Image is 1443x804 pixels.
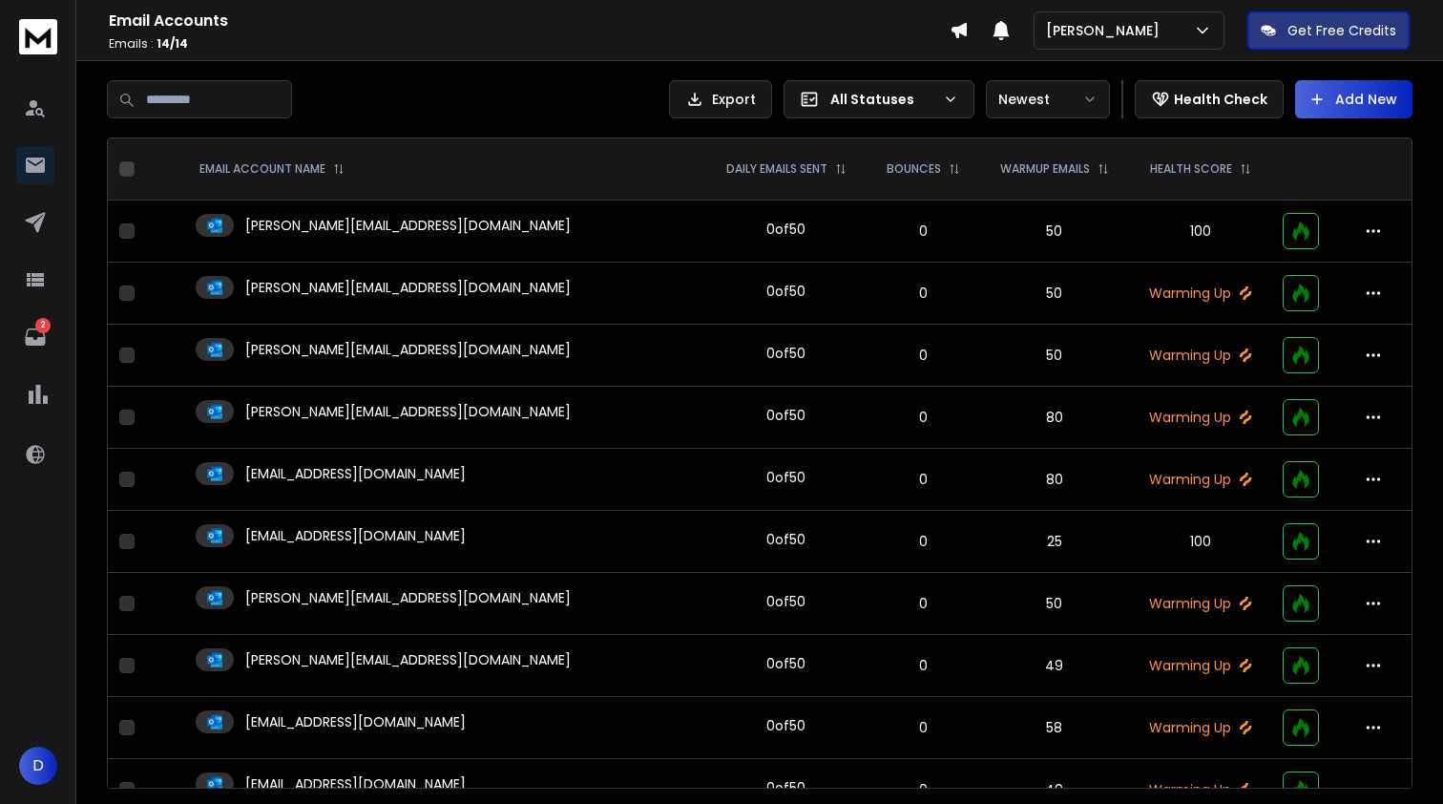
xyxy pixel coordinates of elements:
p: Warming Up [1141,718,1261,737]
p: 0 [879,470,968,489]
p: 0 [879,222,968,241]
span: 14 / 14 [157,35,188,52]
h1: Email Accounts [109,10,950,32]
p: [EMAIL_ADDRESS][DOMAIN_NAME] [245,526,466,545]
p: 0 [879,780,968,799]
p: Warming Up [1141,780,1261,799]
p: Warming Up [1141,284,1261,303]
button: Health Check [1135,80,1284,118]
p: Warming Up [1141,594,1261,613]
td: 80 [979,449,1129,511]
button: Get Free Credits [1247,11,1410,50]
td: 50 [979,201,1129,263]
button: D [19,747,57,785]
td: 58 [979,697,1129,759]
td: 80 [979,387,1129,449]
p: DAILY EMAILS SENT [726,161,827,177]
div: EMAIL ACCOUNT NAME [199,161,345,177]
p: 0 [879,718,968,737]
p: 0 [879,594,968,613]
p: Health Check [1174,90,1267,109]
p: [EMAIL_ADDRESS][DOMAIN_NAME] [245,774,466,793]
td: 50 [979,573,1129,635]
p: 2 [35,318,51,333]
div: 0 of 50 [766,344,805,363]
p: [EMAIL_ADDRESS][DOMAIN_NAME] [245,712,466,731]
td: 100 [1130,201,1272,263]
div: 0 of 50 [766,778,805,797]
td: 50 [979,263,1129,325]
a: 2 [16,318,54,356]
button: Add New [1295,80,1412,118]
div: 0 of 50 [766,468,805,487]
img: logo [19,19,57,54]
p: [PERSON_NAME] [1046,21,1167,40]
p: 0 [879,656,968,675]
div: 0 of 50 [766,716,805,735]
p: HEALTH SCORE [1150,161,1232,177]
p: 0 [879,408,968,427]
td: 49 [979,635,1129,697]
p: [PERSON_NAME][EMAIL_ADDRESS][DOMAIN_NAME] [245,340,571,359]
p: Emails : [109,36,950,52]
button: Newest [986,80,1110,118]
td: 50 [979,325,1129,387]
div: 0 of 50 [766,220,805,239]
td: 25 [979,511,1129,573]
p: Warming Up [1141,408,1261,427]
p: Warming Up [1141,470,1261,489]
p: [PERSON_NAME][EMAIL_ADDRESS][DOMAIN_NAME] [245,278,571,297]
p: WARMUP EMAILS [1000,161,1090,177]
p: [PERSON_NAME][EMAIL_ADDRESS][DOMAIN_NAME] [245,402,571,421]
p: [PERSON_NAME][EMAIL_ADDRESS][DOMAIN_NAME] [245,650,571,669]
p: 0 [879,284,968,303]
p: [EMAIL_ADDRESS][DOMAIN_NAME] [245,464,466,483]
p: 0 [879,346,968,365]
div: 0 of 50 [766,592,805,611]
button: Export [669,80,772,118]
p: 0 [879,532,968,551]
div: 0 of 50 [766,654,805,673]
p: Warming Up [1141,346,1261,365]
p: [PERSON_NAME][EMAIL_ADDRESS][DOMAIN_NAME] [245,588,571,607]
p: BOUNCES [887,161,941,177]
p: Warming Up [1141,656,1261,675]
p: Get Free Credits [1287,21,1396,40]
p: All Statuses [830,90,935,109]
p: [PERSON_NAME][EMAIL_ADDRESS][DOMAIN_NAME] [245,216,571,235]
div: 0 of 50 [766,282,805,301]
div: 0 of 50 [766,530,805,549]
div: 0 of 50 [766,406,805,425]
td: 100 [1130,511,1272,573]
